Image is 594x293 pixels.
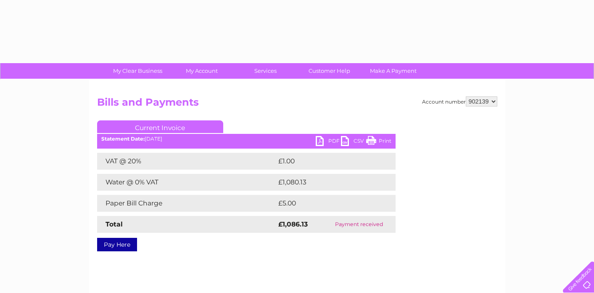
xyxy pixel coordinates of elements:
div: [DATE] [97,136,396,142]
a: Print [366,136,391,148]
a: Pay Here [97,238,137,251]
td: £1,080.13 [276,174,382,191]
a: My Account [167,63,236,79]
td: £5.00 [276,195,376,212]
a: Customer Help [295,63,364,79]
td: VAT @ 20% [97,153,276,170]
td: Paper Bill Charge [97,195,276,212]
a: Services [231,63,300,79]
h2: Bills and Payments [97,96,497,112]
a: Make A Payment [359,63,428,79]
div: Account number [422,96,497,107]
strong: Total [106,220,123,228]
td: Water @ 0% VAT [97,174,276,191]
td: £1.00 [276,153,375,170]
a: Current Invoice [97,120,223,133]
td: Payment received [323,216,396,233]
b: Statement Date: [101,136,145,142]
a: PDF [316,136,341,148]
a: My Clear Business [103,63,172,79]
a: CSV [341,136,366,148]
strong: £1,086.13 [278,220,308,228]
